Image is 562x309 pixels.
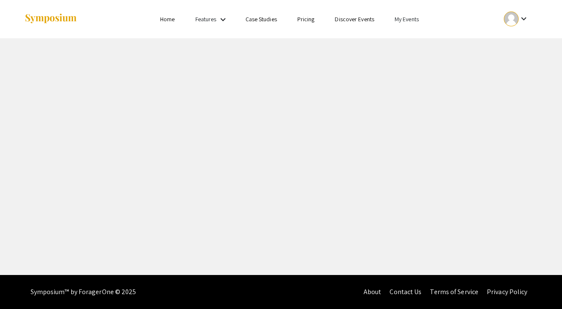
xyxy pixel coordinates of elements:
[24,13,77,25] img: Symposium by ForagerOne
[430,287,478,296] a: Terms of Service
[195,15,217,23] a: Features
[160,15,175,23] a: Home
[218,14,228,25] mat-icon: Expand Features list
[246,15,277,23] a: Case Studies
[390,287,421,296] a: Contact Us
[519,14,529,24] mat-icon: Expand account dropdown
[364,287,381,296] a: About
[297,15,315,23] a: Pricing
[335,15,374,23] a: Discover Events
[31,275,136,309] div: Symposium™ by ForagerOne © 2025
[495,9,538,28] button: Expand account dropdown
[487,287,527,296] a: Privacy Policy
[395,15,419,23] a: My Events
